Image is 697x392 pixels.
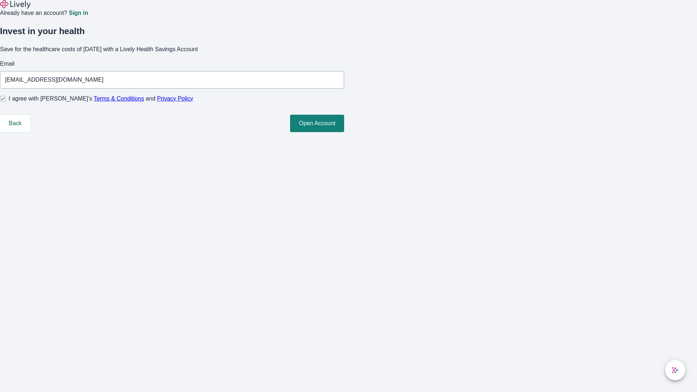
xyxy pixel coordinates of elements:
span: I agree with [PERSON_NAME]’s and [9,94,193,103]
a: Privacy Policy [157,95,193,102]
button: chat [665,360,685,380]
button: Open Account [290,115,344,132]
a: Sign in [69,10,88,16]
a: Terms & Conditions [94,95,144,102]
svg: Lively AI Assistant [672,367,679,374]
